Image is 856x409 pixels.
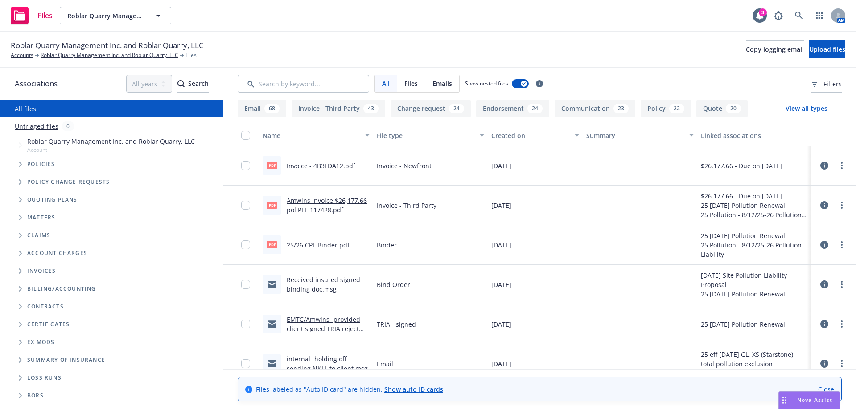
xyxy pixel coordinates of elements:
[185,51,197,59] span: Files
[491,240,511,250] span: [DATE]
[701,320,785,329] div: 25 [DATE] Pollution Renewal
[267,202,277,208] span: pdf
[759,8,767,16] div: 3
[586,131,683,140] div: Summary
[11,40,204,51] span: Roblar Quarry Management Inc. and Roblar Quarry, LLC
[555,100,635,117] button: Communication
[27,268,56,274] span: Invoices
[377,240,397,250] span: Binder
[241,201,250,210] input: Toggle Row Selected
[770,7,787,24] a: Report a Bug
[491,161,511,170] span: [DATE]
[377,320,416,329] span: TRIA - signed
[377,161,432,170] span: Invoice - Newfront
[287,315,360,352] a: EMTC/Amwins -provided client signed TRIA reject form for [DATE] CPL renewal.msg
[377,359,393,369] span: Email
[241,131,250,140] input: Select all
[779,392,790,409] div: Drag to move
[771,100,842,117] button: View all types
[823,79,842,89] span: Filters
[811,75,842,93] button: Filters
[263,131,360,140] div: Name
[726,104,741,113] div: 20
[27,233,50,238] span: Claims
[583,125,697,146] button: Summary
[818,385,834,394] a: Close
[701,161,782,170] div: $26,177.66 - Due on [DATE]
[27,322,70,327] span: Certificates
[377,201,436,210] span: Invoice - Third Party
[432,79,452,88] span: Emails
[27,357,105,363] span: Summary of insurance
[292,100,385,117] button: Invoice - Third Party
[241,280,250,289] input: Toggle Row Selected
[527,104,543,113] div: 24
[27,215,55,220] span: Matters
[259,125,373,146] button: Name
[701,289,808,299] div: 25 [DATE] Pollution Renewal
[778,391,840,409] button: Nova Assist
[811,79,842,89] span: Filters
[836,358,847,369] a: more
[701,201,808,210] div: 25 [DATE] Pollution Renewal
[27,162,55,167] span: Policies
[238,100,286,117] button: Email
[701,271,808,289] div: [DATE] Site Pollution Liability Proposal
[0,280,223,405] div: Folder Tree Example
[241,240,250,249] input: Toggle Row Selected
[836,239,847,250] a: more
[697,125,811,146] button: Linked associations
[27,304,64,309] span: Contracts
[27,286,96,292] span: Billing/Accounting
[746,45,804,53] span: Copy logging email
[809,45,845,53] span: Upload files
[41,51,178,59] a: Roblar Quarry Management Inc. and Roblar Quarry, LLC
[701,240,808,259] div: 25 Pollution - 8/12/25-26 Pollution Liability
[701,210,808,219] div: 25 Pollution - 8/12/25-26 Pollution Liability
[669,104,684,113] div: 22
[27,179,110,185] span: Policy change requests
[641,100,691,117] button: Policy
[0,135,223,280] div: Tree Example
[264,104,280,113] div: 68
[701,131,808,140] div: Linked associations
[836,160,847,171] a: more
[27,340,54,345] span: Ex Mods
[177,80,185,87] svg: Search
[701,350,808,378] div: 25 eff [DATE] GL, XS (Starstone) total pollution exclusion amendment -adding back hostile fire
[177,75,209,92] div: Search
[27,146,195,154] span: Account
[836,200,847,211] a: more
[790,7,808,24] a: Search
[27,251,87,256] span: Account charges
[404,79,418,88] span: Files
[491,359,511,369] span: [DATE]
[746,40,804,58] button: Copy logging email
[449,104,464,113] div: 24
[384,385,443,393] a: Show auto ID cards
[377,280,410,289] span: Bind Order
[238,75,369,93] input: Search by keyword...
[267,241,277,248] span: pdf
[241,359,250,368] input: Toggle Row Selected
[27,197,78,202] span: Quoting plans
[177,75,209,93] button: SearchSearch
[60,7,171,24] button: Roblar Quarry Management Inc. and Roblar Quarry, LLC
[62,121,74,131] div: 0
[382,79,390,88] span: All
[15,105,36,113] a: All files
[287,355,368,373] a: internal -holding off sending NKLL to client.msg
[241,320,250,328] input: Toggle Row Selected
[241,161,250,170] input: Toggle Row Selected
[287,275,360,293] a: Received insured signed binding doc.msg
[613,104,629,113] div: 23
[809,40,845,58] button: Upload files
[465,80,508,87] span: Show nested files
[287,196,367,214] a: Amwins invoice $26,177.66 pol PLL-117428.pdf
[488,125,583,146] button: Created on
[11,51,33,59] a: Accounts
[377,131,474,140] div: File type
[363,104,379,113] div: 43
[797,396,832,404] span: Nova Assist
[701,231,808,240] div: 25 [DATE] Pollution Renewal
